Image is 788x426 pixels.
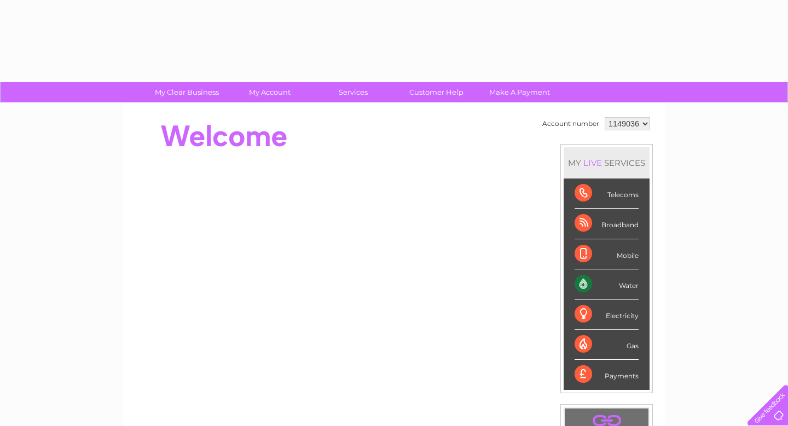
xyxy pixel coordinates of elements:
[142,82,232,102] a: My Clear Business
[581,158,604,168] div: LIVE
[575,209,639,239] div: Broadband
[575,360,639,389] div: Payments
[308,82,398,102] a: Services
[225,82,315,102] a: My Account
[575,269,639,300] div: Water
[474,82,565,102] a: Make A Payment
[575,300,639,330] div: Electricity
[564,147,650,179] div: MY SERVICES
[575,179,639,209] div: Telecoms
[575,330,639,360] div: Gas
[575,239,639,269] div: Mobile
[540,114,602,133] td: Account number
[391,82,482,102] a: Customer Help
